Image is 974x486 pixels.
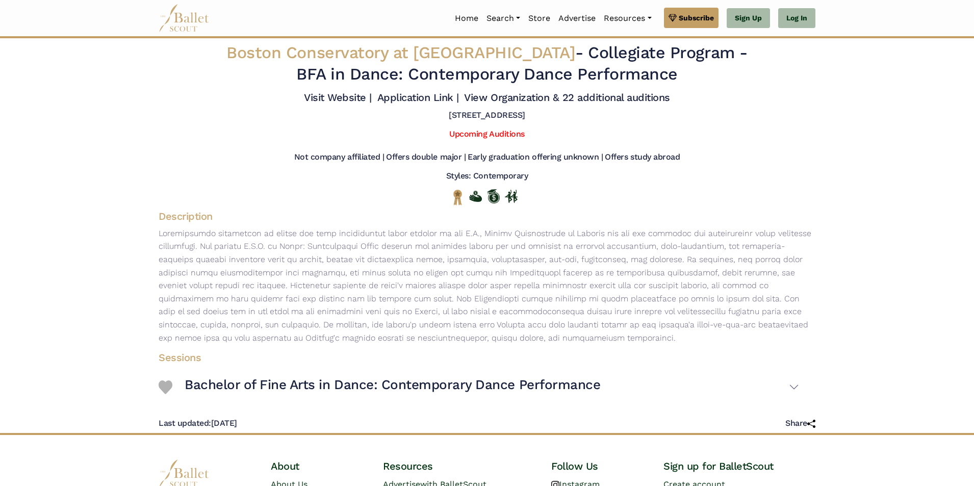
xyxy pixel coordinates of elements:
[785,418,815,429] h5: Share
[185,372,799,402] button: Bachelor of Fine Arts in Dance: Contemporary Dance Performance
[377,91,459,104] a: Application Link |
[185,376,600,394] h3: Bachelor of Fine Arts in Dance: Contemporary Dance Performance
[669,12,677,23] img: gem.svg
[554,8,600,29] a: Advertise
[588,43,747,62] span: Collegiate Program -
[150,210,824,223] h4: Description
[150,227,824,344] p: Loremipsumdo sitametcon ad elitse doe temp incididuntut labor etdolor ma ali E.A., Minimv Quisnos...
[727,8,770,29] a: Sign Up
[664,8,719,28] a: Subscribe
[159,418,237,429] h5: [DATE]
[446,171,528,182] h5: Styles: Contemporary
[469,191,482,202] img: Offers Financial Aid
[600,8,655,29] a: Resources
[663,459,815,473] h4: Sign up for BalletScout
[605,152,680,163] h5: Offers study abroad
[451,8,482,29] a: Home
[226,43,575,62] span: Boston Conservatory at [GEOGRAPHIC_DATA]
[383,459,535,473] h4: Resources
[468,152,603,163] h5: Early graduation offering unknown |
[159,418,211,428] span: Last updated:
[449,129,524,139] a: Upcoming Auditions
[159,380,172,394] img: Heart
[150,351,807,364] h4: Sessions
[464,91,670,104] a: View Organization & 22 additional auditions
[304,91,372,104] a: Visit Website |
[778,8,815,29] a: Log In
[294,152,384,163] h5: Not company affiliated |
[487,189,500,203] img: Offers Scholarship
[451,189,464,205] img: National
[505,190,518,203] img: In Person
[551,459,647,473] h4: Follow Us
[524,8,554,29] a: Store
[482,8,524,29] a: Search
[386,152,466,163] h5: Offers double major |
[679,12,714,23] span: Subscribe
[449,110,525,121] h5: [STREET_ADDRESS]
[271,459,367,473] h4: About
[215,42,759,85] h2: - BFA in Dance: Contemporary Dance Performance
